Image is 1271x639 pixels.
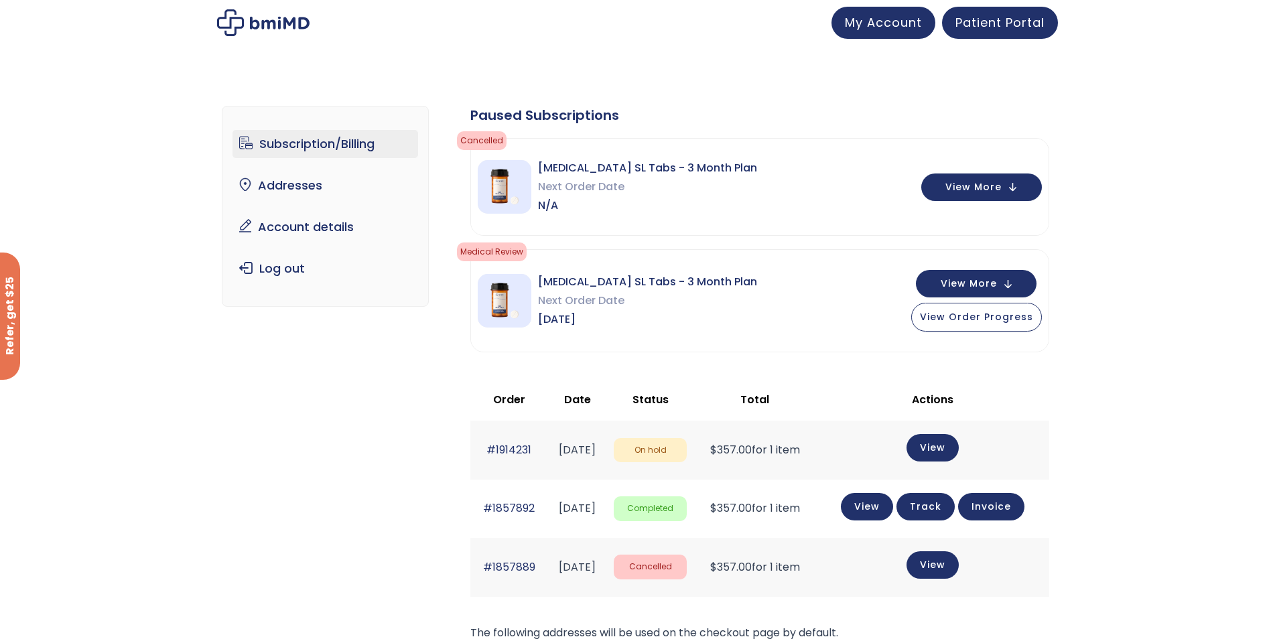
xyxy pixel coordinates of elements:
[693,538,815,596] td: for 1 item
[916,270,1036,297] button: View More
[911,303,1042,332] button: View Order Progress
[710,559,717,575] span: $
[710,500,752,516] span: 357.00
[693,421,815,479] td: for 1 item
[222,106,429,307] nav: Account pages
[831,7,935,39] a: My Account
[559,500,596,516] time: [DATE]
[907,551,959,579] a: View
[564,392,591,407] span: Date
[958,493,1024,520] a: Invoice
[483,559,535,575] a: #1857889
[907,434,959,461] a: View
[538,291,757,310] span: Next Order Date
[710,500,717,516] span: $
[538,310,757,329] span: [DATE]
[232,171,418,200] a: Addresses
[921,173,1042,201] button: View More
[693,480,815,538] td: for 1 item
[920,310,1033,324] span: View Order Progress
[710,442,752,457] span: 357.00
[478,160,531,214] img: Sermorelin SL Tabs - 3 Month Plan
[538,177,757,196] span: Next Order Date
[232,255,418,283] a: Log out
[945,183,1002,192] span: View More
[232,130,418,158] a: Subscription/Billing
[710,442,717,457] span: $
[614,438,687,463] span: On hold
[614,555,687,579] span: Cancelled
[912,392,953,407] span: Actions
[740,392,769,407] span: Total
[896,493,955,520] a: Track
[483,500,535,516] a: #1857892
[941,279,997,288] span: View More
[955,14,1045,31] span: Patient Portal
[538,196,757,215] span: N/A
[632,392,669,407] span: Status
[559,559,596,575] time: [DATE]
[710,559,752,575] span: 357.00
[845,14,922,31] span: My Account
[478,274,531,328] img: Sermorelin SL Tabs - 3 Month Plan
[486,442,531,457] a: #1914231
[559,442,596,457] time: [DATE]
[493,392,525,407] span: Order
[470,106,1049,125] div: Paused Subscriptions
[841,493,893,520] a: View
[538,159,757,177] span: [MEDICAL_DATA] SL Tabs - 3 Month Plan
[232,213,418,241] a: Account details
[457,242,527,261] span: Medical Review
[614,496,687,521] span: Completed
[942,7,1058,39] a: Patient Portal
[457,131,507,150] span: cancelled
[217,9,310,36] img: My account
